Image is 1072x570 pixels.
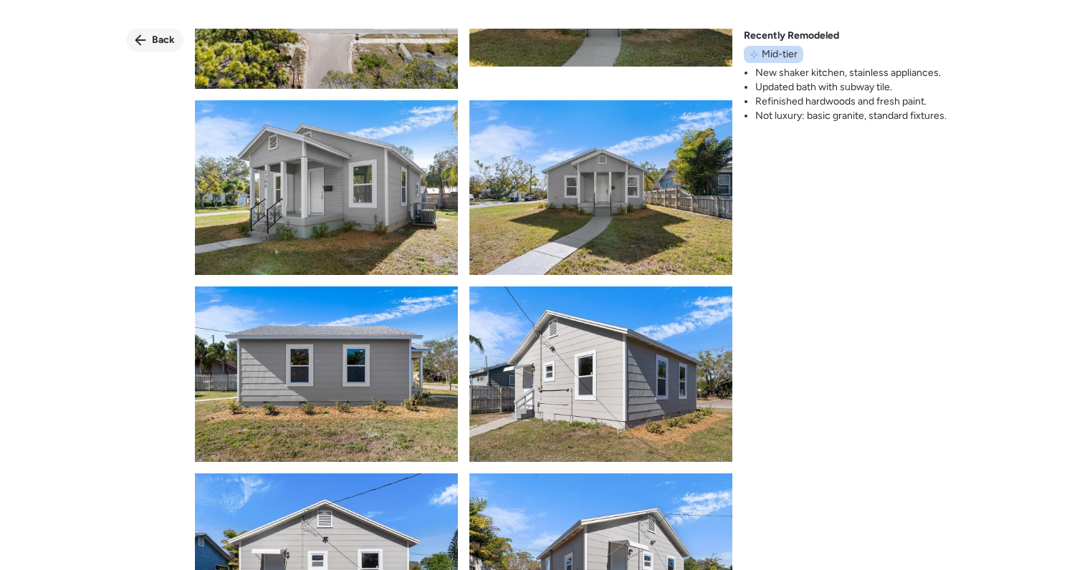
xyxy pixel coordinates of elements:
li: Refinished hardwoods and fresh paint. [755,95,947,109]
span: Mid-tier [762,47,798,62]
li: New shaker kitchen, stainless appliances. [755,66,947,80]
span: Recently Remodeled [744,29,839,43]
img: product [469,100,732,275]
span: Back [152,33,175,47]
img: product [469,286,732,461]
li: Not luxury: basic granite, standard fixtures. [755,109,947,123]
li: Updated bath with subway tile. [755,80,947,95]
img: product [195,286,458,461]
img: product [195,100,458,275]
